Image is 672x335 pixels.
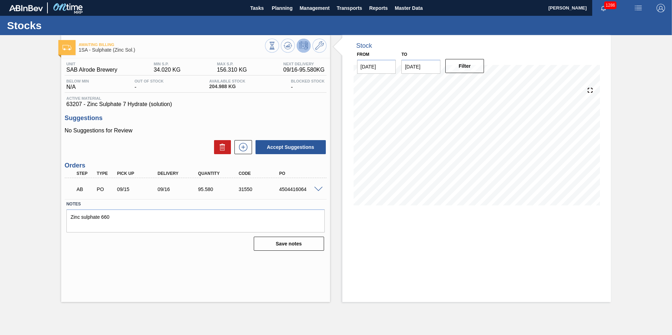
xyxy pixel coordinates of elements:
span: Reports [369,4,388,12]
div: Code [237,171,282,176]
span: Out Of Stock [135,79,164,83]
div: 31550 [237,186,282,192]
span: Blocked Stock [291,79,325,83]
span: Transports [337,4,362,12]
button: Notifications [592,3,615,13]
span: Planning [272,4,292,12]
span: 09/16 - 95.580 KG [283,67,324,73]
span: 34.020 KG [154,67,181,73]
div: Delivery [156,171,201,176]
label: to [401,52,407,57]
textarea: Zinc sulphate 660 [66,209,325,232]
div: 95.580 [196,186,242,192]
span: 1SA - Sulphate (Zinc Sol.) [79,47,265,53]
button: Save notes [254,237,324,251]
button: Stocks Overview [265,39,279,53]
div: Purchase order [95,186,116,192]
h3: Suggestions [65,114,327,122]
p: No Suggestions for Review [65,127,327,134]
img: TNhmsLtSVTkK8tSr43FrP2fwEKptu5GPRR3wAAAABJRU5ErkJggg== [9,5,43,11]
button: Filter [445,59,484,73]
div: Delete Suggestions [211,140,231,154]
div: Awaiting Billing [75,182,96,197]
div: Quantity [196,171,242,176]
button: Deprogram Stock [297,39,311,53]
div: New suggestion [231,140,252,154]
span: Awaiting Billing [79,42,265,47]
div: 4504416064 [277,186,323,192]
span: 156.310 KG [217,67,247,73]
input: mm/dd/yyyy [401,60,440,74]
div: - [289,79,327,90]
h1: Stocks [7,21,132,29]
p: AB [77,186,94,192]
button: Go to Master Data / General [312,39,327,53]
div: - [133,79,166,90]
div: Step [75,171,96,176]
span: MIN S.P. [154,62,181,66]
label: Notes [66,199,325,209]
div: Accept Suggestions [252,139,327,155]
div: N/A [65,79,91,90]
div: Pick up [115,171,161,176]
span: 204.988 KG [209,84,245,89]
div: 09/15/2025 [115,186,161,192]
span: Master Data [395,4,422,12]
label: From [357,52,369,57]
button: Accept Suggestions [256,140,326,154]
span: Management [299,4,330,12]
div: Type [95,171,116,176]
span: 1286 [604,1,616,9]
img: Logout [657,4,665,12]
div: 09/16/2025 [156,186,201,192]
h3: Orders [65,162,327,169]
img: Ícone [63,45,71,50]
span: SAB Alrode Brewery [66,67,117,73]
span: MAX S.P. [217,62,247,66]
span: Available Stock [209,79,245,83]
span: Tasks [249,4,265,12]
span: Next Delivery [283,62,324,66]
span: Unit [66,62,117,66]
span: 63207 - Zinc Sulphate 7 Hydrate (solution) [66,101,325,107]
span: Below Min [66,79,89,83]
div: Stock [356,42,372,50]
div: PO [277,171,323,176]
input: mm/dd/yyyy [357,60,396,74]
span: Active Material [66,96,325,100]
button: Update Chart [281,39,295,53]
img: userActions [634,4,642,12]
